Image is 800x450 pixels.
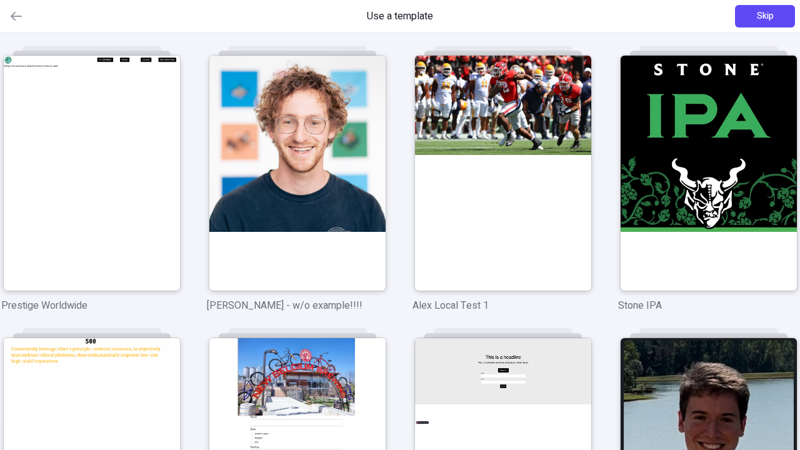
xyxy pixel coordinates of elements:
p: Alex Local Test 1 [412,298,593,313]
p: Prestige Worldwide [1,298,182,313]
button: Skip [735,5,795,27]
span: Use a template [367,9,433,24]
p: Stone IPA [618,298,799,313]
span: Skip [757,9,774,23]
p: [PERSON_NAME] - w/o example!!!! [207,298,387,313]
